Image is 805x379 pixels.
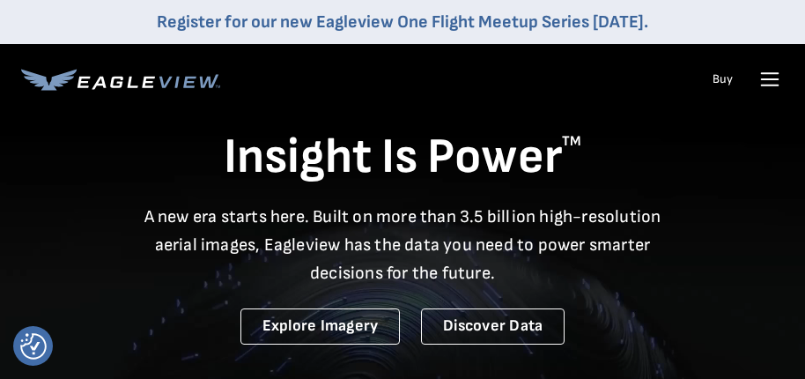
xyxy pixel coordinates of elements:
a: Explore Imagery [240,308,401,345]
a: Discover Data [421,308,565,345]
p: A new era starts here. Built on more than 3.5 billion high-resolution aerial images, Eagleview ha... [133,203,672,287]
a: Buy [713,71,733,87]
a: Register for our new Eagleview One Flight Meetup Series [DATE]. [157,11,648,33]
img: Revisit consent button [20,333,47,360]
button: Consent Preferences [20,333,47,360]
h1: Insight Is Power [21,127,784,189]
sup: TM [562,133,581,150]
